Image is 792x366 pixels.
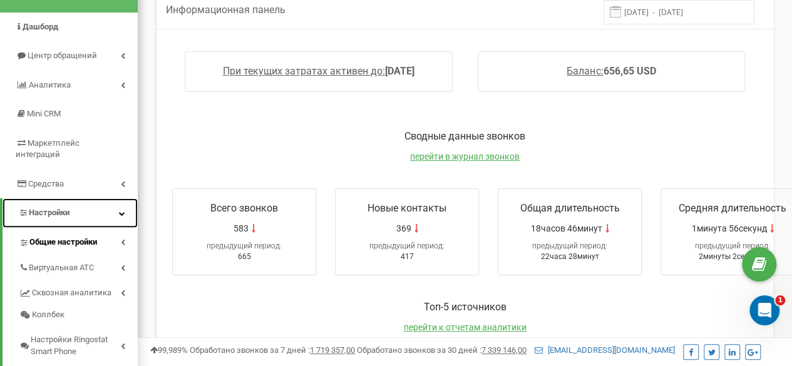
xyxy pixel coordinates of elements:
span: предыдущий период: [532,241,607,250]
a: Общие настройки [19,228,138,253]
span: Информационная панель [166,4,285,16]
a: Баланс:656,65 USD [567,65,656,77]
span: Обработано звонков за 7 дней : [190,345,355,355]
a: перейти к отчетам аналитики [404,322,527,332]
a: Виртуальная АТС [19,253,138,279]
span: 18часов 46минут [531,222,602,235]
span: Сквозная аналитика [32,287,111,299]
u: 1 719 357,00 [310,345,355,355]
span: Баланс: [567,65,603,77]
span: Общие настройки [29,236,97,248]
span: Новые контакты [368,202,446,214]
a: При текущих затратах активен до:[DATE] [223,65,414,77]
span: Средняя длительность [679,202,786,214]
span: Toп-5 источников [424,301,507,313]
span: 1минута 56секунд [692,222,767,235]
span: 99,989% [150,345,188,355]
span: Маркетплейс интеграций [16,138,80,160]
a: Сквозная аналитика [19,278,138,304]
span: Обработано звонков за 30 дней : [357,345,527,355]
a: Настройки Ringostat Smart Phone [19,325,138,362]
span: предыдущий период: [369,241,445,250]
span: Сводные данные звонков [404,130,525,142]
span: Средства [28,179,64,188]
span: Общая длительность [520,202,620,214]
a: [EMAIL_ADDRESS][DOMAIN_NAME] [535,345,675,355]
span: Mini CRM [27,109,61,118]
span: Центр обращений [28,51,97,60]
span: Настройки [29,208,69,217]
span: При текущих затратах активен до: [223,65,385,77]
span: Дашборд [23,22,58,31]
a: Настройки [3,198,138,228]
u: 7 339 146,00 [481,345,527,355]
span: 417 [401,252,414,261]
span: 1 [775,295,785,305]
iframe: Intercom live chat [749,295,779,325]
a: Коллбек [19,304,138,326]
span: Аналитика [29,80,71,89]
span: Настройки Ringostat Smart Phone [31,334,121,357]
span: 583 [234,222,249,235]
span: 369 [396,222,411,235]
span: Коллбек [32,309,64,321]
span: предыдущий период: [207,241,282,250]
span: предыдущий период: [695,241,770,250]
span: 2минуты 2секунды [699,252,766,261]
span: 22часа 28минут [541,252,599,261]
span: 665 [238,252,251,261]
span: Виртуальная АТС [29,262,94,274]
span: Всего звонков [210,202,278,214]
a: перейти в журнал звонков [410,151,520,161]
